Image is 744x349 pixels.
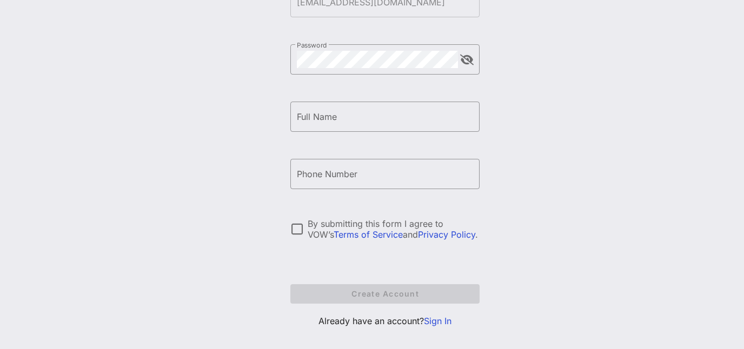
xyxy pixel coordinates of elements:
[424,316,451,326] a: Sign In
[334,229,403,240] a: Terms of Service
[297,41,327,49] label: Password
[308,218,480,240] div: By submitting this form I agree to VOW’s and .
[460,55,474,65] button: append icon
[418,229,475,240] a: Privacy Policy
[290,314,480,327] p: Already have an account?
